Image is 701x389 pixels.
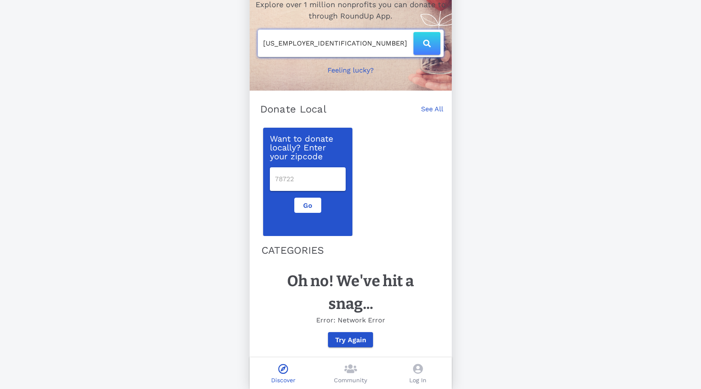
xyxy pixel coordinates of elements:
a: See All [421,104,443,123]
p: Feeling lucky? [328,65,374,75]
button: Go [294,198,321,213]
p: Community [334,376,367,385]
p: Error: Network Error [267,315,435,325]
p: Donate Local [260,102,327,116]
input: Search by name, location, EIN, or keyword [263,37,413,50]
p: Log In [409,376,426,385]
h1: Oh no! We've hit a snag... [267,270,435,315]
span: Try Again [335,336,366,344]
input: 78722 [275,172,341,186]
button: Try Again [328,332,373,347]
p: CATEGORIES [261,243,440,258]
p: Want to donate locally? Enter your zipcode [270,134,346,161]
p: Discover [271,376,296,385]
span: Go [301,201,314,209]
